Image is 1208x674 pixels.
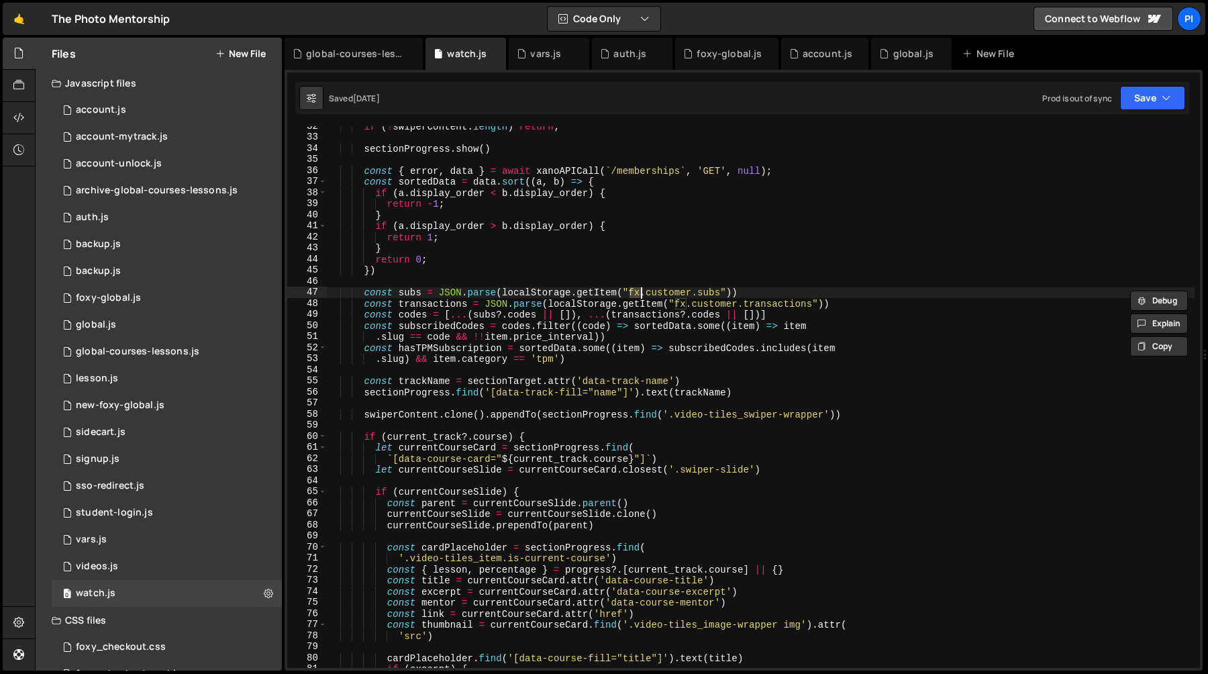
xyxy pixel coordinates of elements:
div: 55 [287,375,327,387]
div: watch.js [76,587,115,599]
div: 67 [287,508,327,520]
div: 42 [287,232,327,243]
div: 79 [287,641,327,653]
div: 32 [287,121,327,132]
div: backup.js [76,238,121,250]
div: Javascript files [36,70,282,97]
div: 13533/40053.js [52,392,282,419]
div: Prod is out of sync [1042,93,1112,104]
button: Code Only [548,7,660,31]
div: foxy_checkout.css [76,641,166,653]
div: 69 [287,530,327,542]
div: 65 [287,486,327,497]
button: New File [215,48,266,59]
div: [DATE] [353,93,380,104]
div: sidecart.js [76,426,125,438]
div: 13533/35364.js [52,446,282,473]
div: 54 [287,365,327,376]
div: account-mytrack.js [76,131,168,143]
div: 13533/47004.js [52,473,282,499]
div: 13533/38628.js [52,124,282,150]
div: 33 [287,132,327,143]
div: 61 [287,442,327,453]
div: The Photo Mentorship [52,11,170,27]
div: Saved [329,93,380,104]
div: 39 [287,198,327,209]
div: 71 [287,552,327,564]
div: foxy-global.js [76,292,141,304]
div: 36 [287,165,327,177]
div: 47 [287,287,327,298]
div: 44 [287,254,327,265]
div: 53 [287,353,327,365]
div: sso-redirect.js [76,480,144,492]
div: foxy-global.js [697,47,762,60]
a: 🤙 [3,3,36,35]
button: Copy [1130,336,1188,356]
div: 66 [287,497,327,509]
div: 75 [287,597,327,608]
button: Debug [1130,291,1188,311]
div: 51 [287,331,327,342]
div: 13533/43968.js [52,177,282,204]
div: CSS files [36,607,282,634]
div: 56 [287,387,327,398]
div: 73 [287,575,327,586]
div: watch.js [447,47,487,60]
div: 68 [287,520,327,531]
div: 13533/34034.js [52,204,282,231]
div: 13533/41206.js [52,150,282,177]
div: New File [962,47,1019,60]
div: account.js [76,104,126,116]
div: videos.js [76,561,118,573]
div: signup.js [76,453,119,465]
div: vars.js [530,47,561,60]
div: 35 [287,154,327,165]
div: backup.js [76,265,121,277]
div: 37 [287,176,327,187]
div: 77 [287,619,327,630]
div: 13533/45031.js [52,231,282,258]
div: 48 [287,298,327,309]
div: 13533/46953.js [52,499,282,526]
a: Connect to Webflow [1034,7,1173,31]
div: 52 [287,342,327,354]
div: 59 [287,420,327,431]
div: 13533/38978.js [52,526,282,553]
a: Pi [1177,7,1201,31]
div: 80 [287,653,327,664]
div: 40 [287,209,327,221]
div: 13533/39483.js [52,311,282,338]
button: Save [1120,86,1185,110]
div: 46 [287,276,327,287]
div: lesson.js [76,373,118,385]
div: 76 [287,608,327,620]
div: 38 [287,187,327,199]
div: 49 [287,309,327,320]
div: 13533/45030.js [52,258,282,285]
div: archive-global-courses-lessons.js [76,185,238,197]
div: new-foxy-global.js [76,399,164,412]
div: 70 [287,542,327,553]
h2: Files [52,46,76,61]
div: 72 [287,564,327,575]
div: global.js [893,47,934,60]
div: 60 [287,431,327,442]
div: 13533/35472.js [52,365,282,392]
div: vars.js [76,534,107,546]
div: 62 [287,453,327,465]
div: auth.js [76,211,109,224]
div: auth.js [613,47,646,60]
div: 50 [287,320,327,332]
div: global.js [76,319,116,331]
div: 41 [287,220,327,232]
div: account.js [803,47,853,60]
div: 13533/35292.js [52,338,282,365]
div: 13533/34219.js [52,285,282,311]
div: global-courses-lessons.js [76,346,199,358]
div: student-login.js [76,507,153,519]
div: 13533/42246.js [52,553,282,580]
div: 43 [287,242,327,254]
div: 63 [287,464,327,475]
